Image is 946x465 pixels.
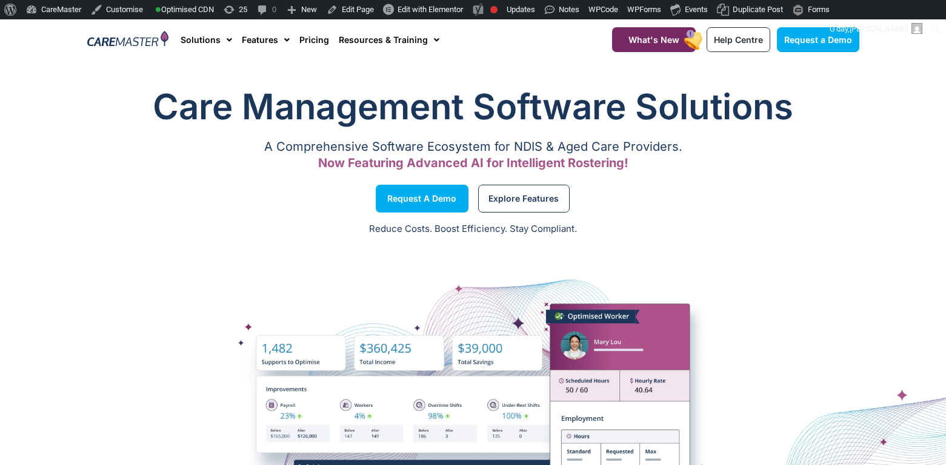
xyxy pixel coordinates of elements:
[376,185,468,213] a: Request a Demo
[299,19,329,60] a: Pricing
[488,196,559,202] span: Explore Features
[318,156,628,170] span: Now Featuring Advanced AI for Intelligent Rostering!
[87,143,859,151] p: A Comprehensive Software Ecosystem for NDIS & Aged Care Providers.
[478,185,570,213] a: Explore Features
[387,196,456,202] span: Request a Demo
[398,5,463,14] span: Edit with Elementor
[777,27,859,52] a: Request a Demo
[628,35,679,45] span: What's New
[242,19,290,60] a: Features
[707,27,770,52] a: Help Centre
[339,19,439,60] a: Resources & Training
[850,24,908,33] span: [PERSON_NAME]
[490,6,498,13] div: Focus keyphrase not set
[87,31,169,49] img: CareMaster Logo
[181,19,232,60] a: Solutions
[612,27,696,52] a: What's New
[825,19,927,39] a: G'day,
[87,82,859,131] h1: Care Management Software Solutions
[784,35,852,45] span: Request a Demo
[7,222,939,236] p: Reduce Costs. Boost Efficiency. Stay Compliant.
[181,19,582,60] nav: Menu
[714,35,763,45] span: Help Centre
